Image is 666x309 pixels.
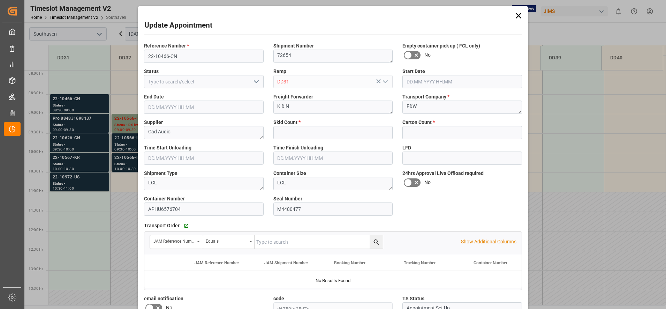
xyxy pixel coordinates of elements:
span: Carton Count [402,119,435,126]
span: email notification [144,295,183,302]
span: Time Start Unloading [144,144,191,152]
textarea: LCL [144,177,264,190]
div: JAM Reference Number [153,236,195,244]
textarea: 72654 [273,50,393,63]
textarea: K & N [273,101,393,114]
span: JAM Reference Number [195,260,239,265]
input: DD.MM.YYYY HH:MM [273,152,393,165]
textarea: Cad Audio [144,126,264,139]
input: Type to search [255,235,383,249]
span: Shipment Type [144,170,177,177]
span: End Date [144,93,164,101]
input: Type to search/select [144,75,264,88]
button: open menu [250,76,261,87]
input: DD.MM.YYYY HH:MM [144,152,264,165]
span: LFD [402,144,411,152]
span: Start Date [402,68,425,75]
span: code [273,295,284,302]
span: JAM Shipment Number [264,260,308,265]
p: Show Additional Columns [461,238,516,245]
input: Type to search/select [273,75,393,88]
textarea: LCL [273,177,393,190]
span: Seal Number [273,195,302,203]
span: Skid Count [273,119,301,126]
span: Container Size [273,170,306,177]
span: Container Number [474,260,507,265]
span: Tracking Number [404,260,436,265]
span: 24hrs Approval Live Offload required [402,170,484,177]
span: Empty container pick up ( FCL only) [402,42,480,50]
span: Transport Company [402,93,449,101]
span: TS Status [402,295,424,302]
span: Status [144,68,159,75]
span: No [424,51,431,59]
span: Transport Order [144,222,180,229]
span: Freight Forwarder [273,93,313,101]
span: Booking Number [334,260,365,265]
input: DD.MM.YYYY HH:MM [402,75,522,88]
span: Shipment Number [273,42,314,50]
button: search button [370,235,383,249]
span: Ramp [273,68,286,75]
textarea: F&W [402,101,522,114]
input: DD.MM.YYYY HH:MM [144,101,264,114]
span: Container Number [144,195,185,203]
button: open menu [380,76,390,87]
span: Supplier [144,119,163,126]
div: Equals [206,236,247,244]
span: Reference Number [144,42,189,50]
span: Time Finish Unloading [273,144,323,152]
button: open menu [202,235,255,249]
button: open menu [150,235,202,249]
h2: Update Appointment [144,20,212,31]
span: No [424,179,431,186]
